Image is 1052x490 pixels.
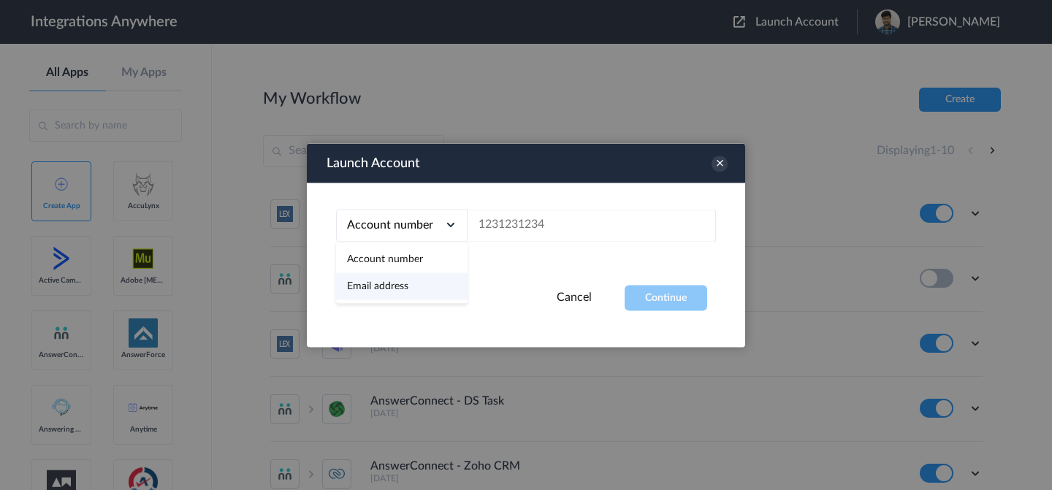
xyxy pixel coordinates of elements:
a: Cancel [557,291,592,302]
span: Account number [347,218,433,230]
h3: Launch Account [327,150,420,176]
a: Email address [347,280,408,291]
input: 1231231234 [468,209,716,242]
a: Account number [347,253,423,264]
button: Continue [625,285,707,310]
